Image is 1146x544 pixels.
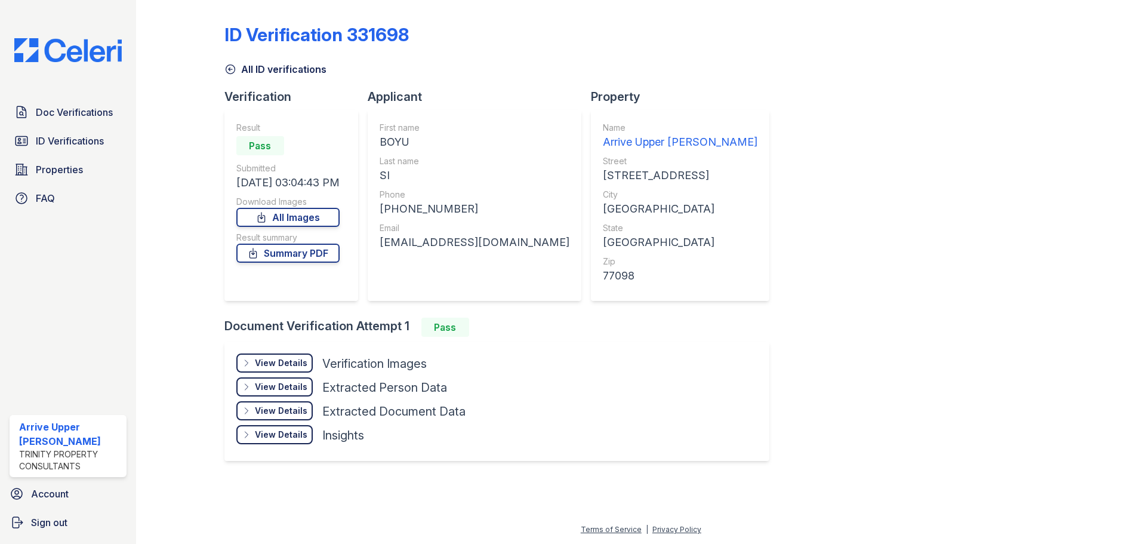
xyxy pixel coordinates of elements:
[255,405,307,417] div: View Details
[322,355,427,372] div: Verification Images
[10,186,127,210] a: FAQ
[380,189,569,201] div: Phone
[236,208,340,227] a: All Images
[603,122,757,134] div: Name
[255,357,307,369] div: View Details
[31,487,69,501] span: Account
[236,136,284,155] div: Pass
[603,134,757,150] div: Arrive Upper [PERSON_NAME]
[10,158,127,182] a: Properties
[380,155,569,167] div: Last name
[380,134,569,150] div: BOYU
[322,379,447,396] div: Extracted Person Data
[603,256,757,268] div: Zip
[603,155,757,167] div: Street
[236,122,340,134] div: Result
[646,525,648,534] div: |
[603,189,757,201] div: City
[255,381,307,393] div: View Details
[581,525,642,534] a: Terms of Service
[368,88,591,105] div: Applicant
[603,201,757,217] div: [GEOGRAPHIC_DATA]
[19,420,122,448] div: Arrive Upper [PERSON_NAME]
[652,525,701,534] a: Privacy Policy
[591,88,779,105] div: Property
[236,174,340,191] div: [DATE] 03:04:43 PM
[31,515,67,530] span: Sign out
[36,191,55,205] span: FAQ
[10,100,127,124] a: Doc Verifications
[224,24,409,45] div: ID Verification 331698
[380,234,569,251] div: [EMAIL_ADDRESS][DOMAIN_NAME]
[380,222,569,234] div: Email
[380,167,569,184] div: SI
[322,427,364,444] div: Insights
[603,222,757,234] div: State
[224,318,779,337] div: Document Verification Attempt 1
[236,162,340,174] div: Submitted
[603,167,757,184] div: [STREET_ADDRESS]
[236,232,340,244] div: Result summary
[10,129,127,153] a: ID Verifications
[421,318,469,337] div: Pass
[603,268,757,284] div: 77098
[322,403,466,420] div: Extracted Document Data
[5,511,131,534] a: Sign out
[603,122,757,150] a: Name Arrive Upper [PERSON_NAME]
[19,448,122,472] div: Trinity Property Consultants
[36,105,113,119] span: Doc Verifications
[224,88,368,105] div: Verification
[224,62,326,76] a: All ID verifications
[5,482,131,506] a: Account
[236,244,340,263] a: Summary PDF
[36,162,83,177] span: Properties
[603,234,757,251] div: [GEOGRAPHIC_DATA]
[380,122,569,134] div: First name
[255,429,307,441] div: View Details
[5,38,131,62] img: CE_Logo_Blue-a8612792a0a2168367f1c8372b55b34899dd931a85d93a1a3d3e32e68fde9ad4.png
[36,134,104,148] span: ID Verifications
[380,201,569,217] div: [PHONE_NUMBER]
[236,196,340,208] div: Download Images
